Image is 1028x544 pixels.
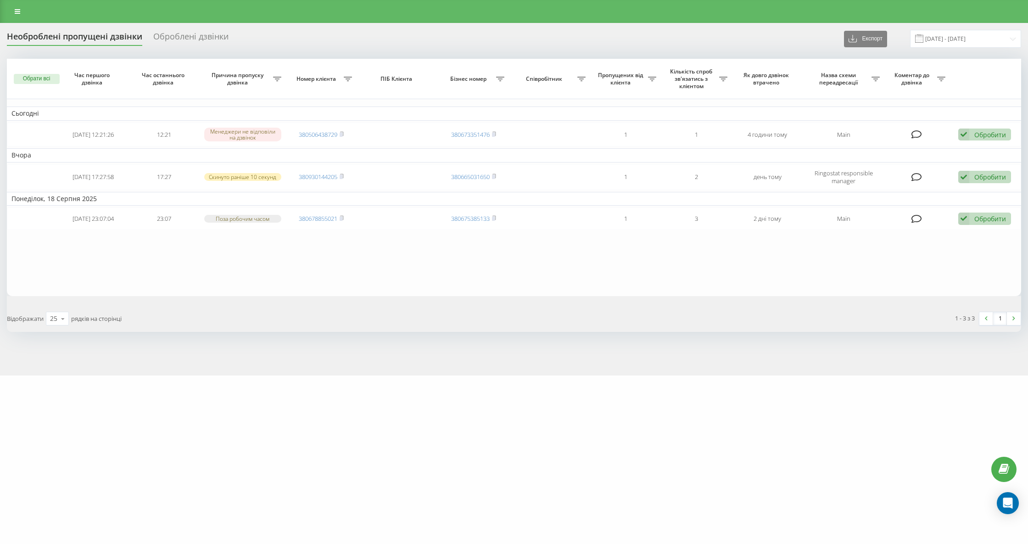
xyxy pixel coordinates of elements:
div: Необроблені пропущені дзвінки [7,32,142,46]
div: Оброблені дзвінки [153,32,229,46]
span: Бізнес номер [442,75,496,83]
td: 1 [661,123,732,147]
div: 1 - 3 з 3 [955,314,975,323]
a: 380673351476 [451,130,490,139]
td: 1 [590,208,661,230]
span: Відображати [7,314,44,323]
button: Експорт [844,31,887,47]
a: 380930144205 [299,173,337,181]
button: Обрати всі [14,74,60,84]
a: 380678855021 [299,214,337,223]
span: Пропущених від клієнта [595,72,648,86]
td: 12:21 [128,123,200,147]
span: Коментар до дзвінка [889,72,938,86]
div: 25 [50,314,57,323]
a: 380675385133 [451,214,490,223]
a: 380665031650 [451,173,490,181]
td: 3 [661,208,732,230]
div: Менеджери не відповіли на дзвінок [204,128,281,141]
td: Сьогодні [7,107,1021,120]
div: Поза робочим часом [204,215,281,223]
td: 2 дні тому [732,208,803,230]
td: [DATE] 17:27:58 [58,164,129,190]
span: Причина пропуску дзвінка [204,72,273,86]
span: Співробітник [514,75,577,83]
div: Скинуто раніше 10 секунд [204,173,281,181]
td: 1 [590,164,661,190]
td: день тому [732,164,803,190]
span: Номер клієнта [291,75,344,83]
div: Обробити [974,173,1006,181]
div: Обробити [974,214,1006,223]
td: 2 [661,164,732,190]
td: Main [803,123,884,147]
span: ПІБ Клієнта [365,75,430,83]
td: 17:27 [128,164,200,190]
span: рядків на сторінці [71,314,122,323]
a: 1 [993,312,1007,325]
a: 380506438729 [299,130,337,139]
td: 23:07 [128,208,200,230]
span: Як довго дзвінок втрачено [740,72,795,86]
td: 1 [590,123,661,147]
td: 4 години тому [732,123,803,147]
span: Час останнього дзвінка [136,72,192,86]
div: Open Intercom Messenger [997,492,1019,514]
td: Понеділок, 18 Серпня 2025 [7,192,1021,206]
div: Обробити [974,130,1006,139]
span: Час першого дзвінка [65,72,121,86]
td: [DATE] 12:21:26 [58,123,129,147]
td: [DATE] 23:07:04 [58,208,129,230]
td: Ringostat responsible manager [803,164,884,190]
span: Кількість спроб зв'язатись з клієнтом [665,68,719,90]
span: Назва схеми переадресації [808,72,872,86]
td: Вчора [7,148,1021,162]
td: Main [803,208,884,230]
